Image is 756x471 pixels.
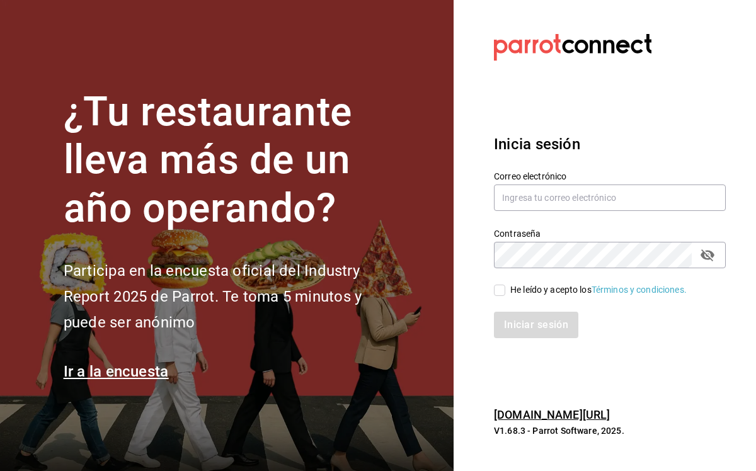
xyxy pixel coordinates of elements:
[64,258,404,335] h2: Participa en la encuesta oficial del Industry Report 2025 de Parrot. Te toma 5 minutos y puede se...
[64,363,169,380] a: Ir a la encuesta
[494,133,726,156] h3: Inicia sesión
[510,283,687,297] div: He leído y acepto los
[494,184,726,211] input: Ingresa tu correo electrónico
[64,88,404,233] h1: ¿Tu restaurante lleva más de un año operando?
[592,285,687,295] a: Términos y condiciones.
[494,408,610,421] a: [DOMAIN_NAME][URL]
[494,424,726,437] p: V1.68.3 - Parrot Software, 2025.
[494,229,726,237] label: Contraseña
[697,244,718,266] button: passwordField
[494,171,726,180] label: Correo electrónico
